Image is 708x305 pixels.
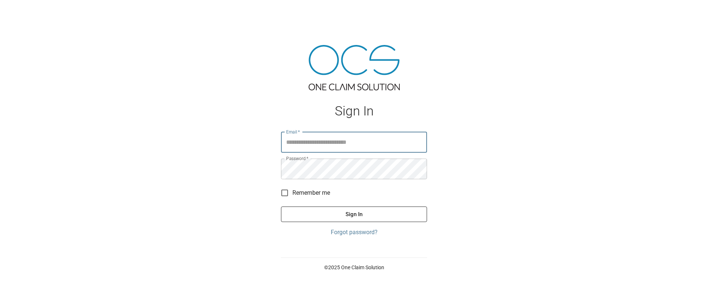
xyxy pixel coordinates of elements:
[286,155,308,162] label: Password
[309,45,400,90] img: ocs-logo-tra.png
[9,4,38,19] img: ocs-logo-white-transparent.png
[286,129,300,135] label: Email
[292,188,330,197] span: Remember me
[281,264,427,271] p: © 2025 One Claim Solution
[281,228,427,237] a: Forgot password?
[281,104,427,119] h1: Sign In
[281,207,427,222] button: Sign In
